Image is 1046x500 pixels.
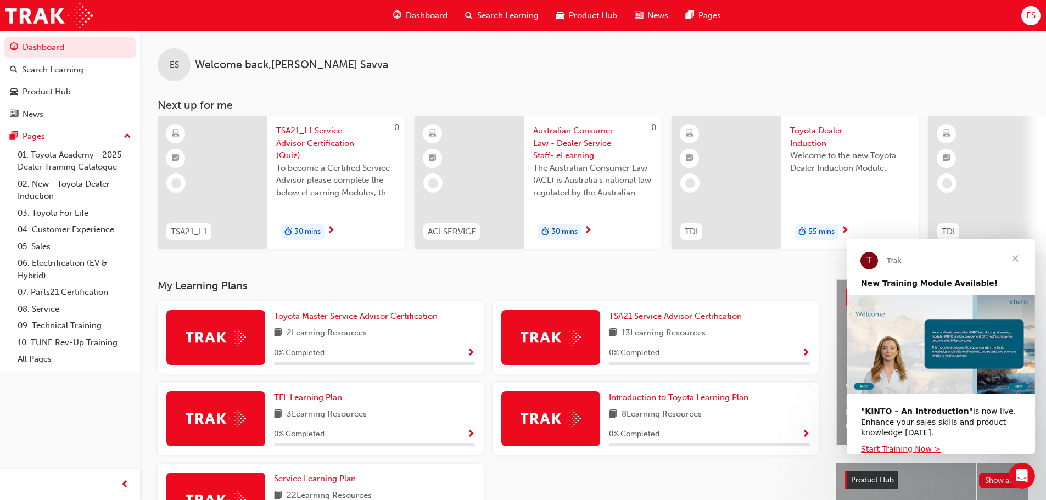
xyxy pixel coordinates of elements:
button: Show Progress [802,428,810,441]
a: TSA21 Service Advisor Certification [609,310,746,323]
span: ACLSERVICE [428,226,476,238]
a: 03. Toyota For Life [13,205,136,222]
span: book-icon [609,408,617,422]
span: Search Learning [477,9,539,22]
span: Toyota Master Service Advisor Certification [274,311,438,321]
span: next-icon [327,226,335,236]
span: Dashboard [406,9,448,22]
a: 0TSA21_L1TSA21_L1 Service Advisor Certification (Quiz)To become a Certified Service Advisor pleas... [158,116,405,249]
span: next-icon [584,226,592,236]
a: 02. New - Toyota Dealer Induction [13,176,136,205]
span: book-icon [274,327,282,340]
span: book-icon [609,327,617,340]
span: 55 mins [808,226,835,238]
span: Australian Consumer Law - Dealer Service Staff- eLearning Module [533,125,653,162]
div: Product Hub [23,86,71,98]
span: learningRecordVerb_NONE-icon [942,178,952,188]
span: TSA21_L1 Service Advisor Certification (Quiz) [276,125,396,162]
span: booktick-icon [172,151,180,166]
span: 0 [394,122,399,132]
img: Trak [521,329,581,346]
span: TDI [685,226,698,238]
a: TFL Learning Plan [274,391,346,404]
a: 08. Service [13,301,136,318]
span: learningRecordVerb_NONE-icon [428,178,438,188]
span: TSA21 Service Advisor Certification [609,311,742,321]
span: 30 mins [294,226,321,238]
a: TDIToyota Dealer InductionWelcome to the new Toyota Dealer Induction Module.duration-icon55 mins [672,116,919,249]
span: pages-icon [10,132,18,142]
span: ES [170,59,179,71]
a: All Pages [13,351,136,368]
span: Welcome to your new Training Resource Centre [846,382,1019,407]
iframe: Intercom live chat message [847,239,1035,454]
span: learningRecordVerb_NONE-icon [171,178,181,188]
a: Trak [5,3,93,28]
span: 30 mins [551,226,578,238]
a: Introduction to Toyota Learning Plan [609,391,753,404]
a: Latest NewsShow all [846,289,1019,306]
a: 05. Sales [13,238,136,255]
span: car-icon [10,87,18,97]
span: duration-icon [284,225,292,239]
span: 0 % Completed [609,428,659,441]
span: Show Progress [802,430,810,440]
span: 0 % Completed [274,428,325,441]
iframe: Intercom live chat [1009,463,1035,489]
img: Trak [521,410,581,427]
a: Toyota Master Service Advisor Certification [274,310,442,323]
button: Show Progress [467,346,475,360]
span: Pages [698,9,721,22]
span: learningResourceType_ELEARNING-icon [172,127,180,141]
span: TFL Learning Plan [274,392,342,402]
button: Show Progress [467,428,475,441]
span: 0 [651,122,656,132]
span: TSA21_L1 [171,226,207,238]
span: search-icon [10,65,18,75]
a: Dashboard [4,37,136,58]
a: Product Hub [4,82,136,102]
button: ES [1021,6,1041,25]
span: The Australian Consumer Law (ACL) is Australia's national law regulated by the Australian Competi... [533,162,653,199]
span: 3 Learning Resources [287,408,367,422]
span: next-icon [841,226,849,236]
span: news-icon [635,9,643,23]
span: Welcome to the new Toyota Dealer Induction Module. [790,149,910,174]
a: Latest NewsShow allWelcome to your new Training Resource CentreRevolutionise the way you access a... [836,279,1028,445]
img: Trak [186,329,246,346]
div: Search Learning [22,64,83,76]
span: ES [1026,9,1036,22]
a: 0ACLSERVICEAustralian Consumer Law - Dealer Service Staff- eLearning ModuleThe Australian Consume... [415,116,662,249]
span: Introduction to Toyota Learning Plan [609,392,748,402]
span: booktick-icon [943,151,950,166]
button: Show all [979,473,1020,488]
a: 07. Parts21 Certification [13,284,136,301]
a: pages-iconPages [677,4,730,27]
h3: Next up for me [140,99,1046,111]
span: learningResourceType_ELEARNING-icon [943,127,950,141]
span: 13 Learning Resources [622,327,706,340]
span: Product Hub [569,9,617,22]
span: learningResourceType_ELEARNING-icon [686,127,693,141]
span: booktick-icon [686,151,693,166]
span: guage-icon [10,43,18,53]
div: News [23,108,43,121]
button: Show Progress [802,346,810,360]
span: news-icon [10,110,18,120]
h3: My Learning Plans [158,279,819,292]
a: 10. TUNE Rev-Up Training [13,334,136,351]
a: Service Learning Plan [274,473,360,485]
div: Pages [23,130,45,143]
span: Revolutionise the way you access and manage your learning resources. [846,407,1019,431]
span: car-icon [556,9,564,23]
span: book-icon [274,408,282,422]
span: 0 % Completed [609,347,659,359]
span: Service Learning Plan [274,474,356,484]
a: 01. Toyota Academy - 2025 Dealer Training Catalogue [13,147,136,176]
span: duration-icon [798,225,806,239]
